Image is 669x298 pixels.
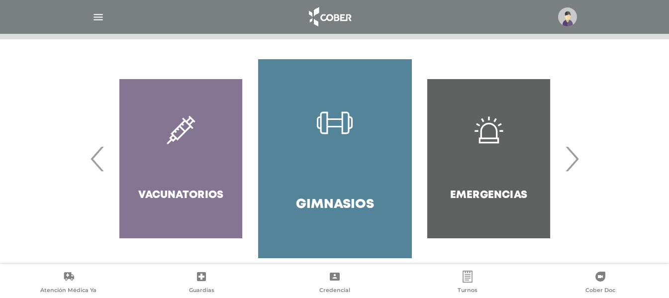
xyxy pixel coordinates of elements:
a: Guardias [135,271,268,296]
img: Cober_menu-lines-white.svg [92,11,104,23]
span: Next [562,132,581,186]
span: Cober Doc [585,287,615,296]
span: Credencial [319,287,350,296]
span: Atención Médica Ya [40,287,96,296]
h4: Gimnasios [296,197,374,212]
span: Guardias [189,287,214,296]
a: Gimnasios [258,59,412,258]
img: profile-placeholder.svg [558,7,577,26]
span: Previous [88,132,107,186]
a: Cober Doc [534,271,667,296]
img: logo_cober_home-white.png [303,5,356,29]
span: Turnos [458,287,478,296]
a: Turnos [401,271,534,296]
a: Atención Médica Ya [2,271,135,296]
a: Credencial [268,271,401,296]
